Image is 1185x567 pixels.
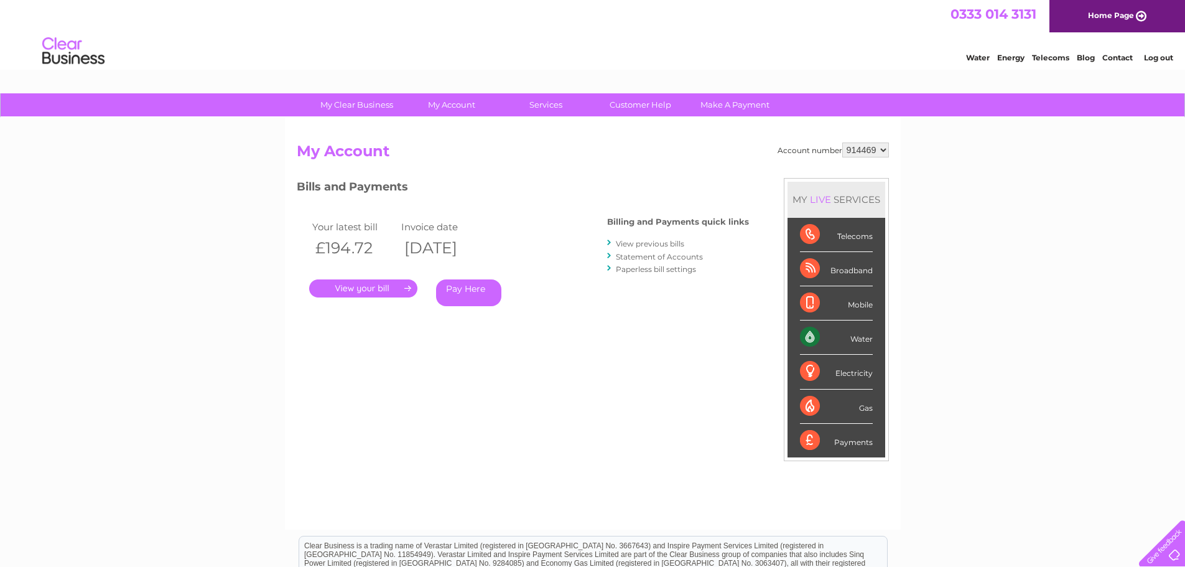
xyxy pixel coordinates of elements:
[788,182,885,217] div: MY SERVICES
[398,235,488,261] th: [DATE]
[607,217,749,227] h4: Billing and Payments quick links
[684,93,786,116] a: Make A Payment
[800,390,873,424] div: Gas
[436,279,501,306] a: Pay Here
[297,178,749,200] h3: Bills and Payments
[299,7,887,60] div: Clear Business is a trading name of Verastar Limited (registered in [GEOGRAPHIC_DATA] No. 3667643...
[778,143,889,157] div: Account number
[1102,53,1133,62] a: Contact
[997,53,1025,62] a: Energy
[400,93,503,116] a: My Account
[800,252,873,286] div: Broadband
[807,194,834,205] div: LIVE
[398,218,488,235] td: Invoice date
[297,143,889,166] h2: My Account
[1032,53,1069,62] a: Telecoms
[309,218,399,235] td: Your latest bill
[950,6,1036,22] a: 0333 014 3131
[800,424,873,457] div: Payments
[1077,53,1095,62] a: Blog
[616,252,703,261] a: Statement of Accounts
[616,239,684,248] a: View previous bills
[800,218,873,252] div: Telecoms
[1144,53,1173,62] a: Log out
[800,355,873,389] div: Electricity
[589,93,692,116] a: Customer Help
[305,93,408,116] a: My Clear Business
[42,32,105,70] img: logo.png
[309,279,417,298] a: .
[800,321,873,355] div: Water
[966,53,990,62] a: Water
[309,235,399,261] th: £194.72
[800,286,873,321] div: Mobile
[616,265,696,274] a: Paperless bill settings
[495,93,597,116] a: Services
